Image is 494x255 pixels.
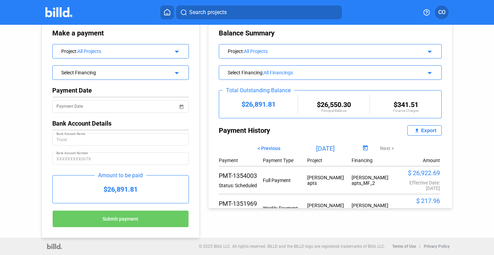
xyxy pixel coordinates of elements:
[307,158,352,163] div: Project
[392,244,416,249] b: Terms of Use
[421,128,436,133] div: Export
[425,46,433,55] mat-icon: arrow_drop_down
[263,158,307,163] div: Payment Type
[219,172,263,179] div: PMT-1354003
[244,49,412,54] div: All Projects
[262,70,264,75] span: :
[423,158,440,163] div: Amount
[53,176,189,203] div: $26,891.81
[370,100,441,109] div: $341.51
[425,68,433,76] mat-icon: arrow_drop_down
[95,172,146,179] div: Amount to be paid
[413,126,421,135] mat-icon: file_upload
[396,208,440,219] div: Effective Date: [DATE]
[52,120,189,127] div: Bank Account Details
[176,6,342,19] button: Search projects
[258,146,280,151] span: < Previous
[223,87,294,94] div: Total Outstanding Balance
[172,68,180,76] mat-icon: arrow_drop_down
[219,183,263,188] div: Status: Scheduled
[219,125,330,136] div: Payment History
[199,244,385,249] p: © 2025 Billd, LLC. All rights reserved. BILLD and the BILLD logo are registered trademarks of Bil...
[307,203,352,214] div: [PERSON_NAME] apts
[172,46,180,55] mat-icon: arrow_drop_down
[419,244,420,249] p: |
[228,47,412,54] div: Project
[45,7,73,17] img: Billd Company Logo
[61,47,168,54] div: Project
[361,144,370,153] button: Open calendar
[253,142,286,154] button: < Previous
[298,100,369,109] div: $26,550.30
[396,169,440,177] div: $ 26,922.69
[189,8,227,17] span: Search projects
[243,49,244,54] span: :
[263,178,307,183] div: Full Payment
[178,99,185,106] button: Open calendar
[424,244,450,249] b: Privacy Policy
[375,142,399,154] button: Next >
[396,180,440,191] div: Effective Date: [DATE]
[370,109,441,113] div: Finance Charges
[352,175,396,186] div: [PERSON_NAME] apts_MF_2
[219,158,263,163] div: Payment
[407,125,442,136] button: Export
[219,100,298,108] div: $26,891.81
[307,175,352,186] div: [PERSON_NAME] apts
[76,49,77,54] span: :
[219,200,263,207] div: PMT-1351969
[263,205,307,211] div: Weekly Payment
[52,87,189,94] div: Payment Date
[396,197,440,204] div: $ 217.96
[298,109,369,113] div: Principal Balance
[77,49,168,54] div: All Projects
[438,8,445,17] span: CO
[264,70,412,75] div: All Financings
[52,210,189,227] button: Submit payment
[352,203,396,214] div: [PERSON_NAME] apts_MF_2
[435,6,449,19] button: CO
[228,68,412,75] div: Select Financing
[47,244,62,249] img: logo
[380,146,394,151] span: Next >
[219,29,442,37] div: Balance Summary
[52,29,134,37] div: Make a payment
[103,216,138,222] span: Submit payment
[61,68,168,75] div: Select Financing
[352,158,396,163] div: Financing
